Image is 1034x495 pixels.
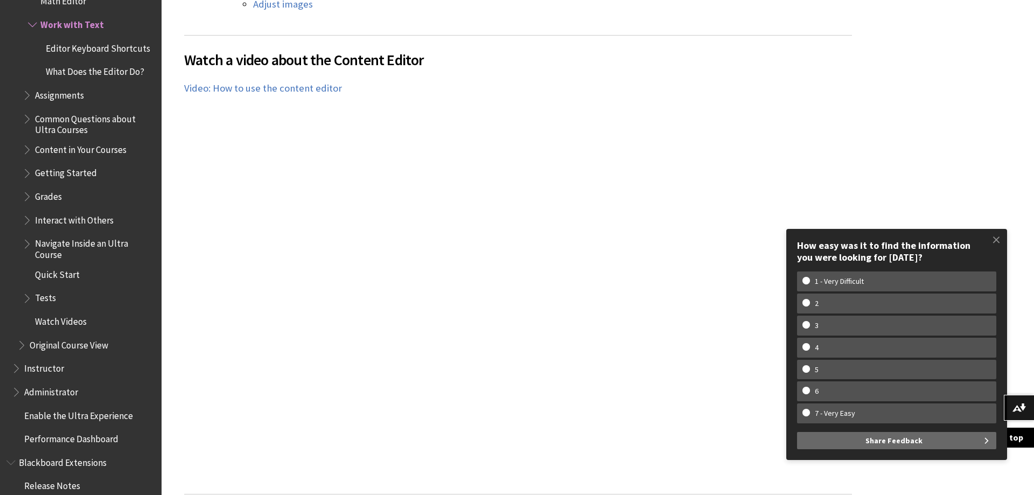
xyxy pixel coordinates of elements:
span: Share Feedback [865,432,923,449]
span: Tests [35,289,56,304]
span: Work with Text [40,16,104,30]
span: Content in Your Courses [35,141,127,155]
w-span: 6 [802,387,831,396]
button: Share Feedback [797,432,996,449]
span: Administrator [24,383,78,398]
w-span: 7 - Very Easy [802,409,868,418]
span: Blackboard Extensions [19,454,107,468]
span: Navigate Inside an Ultra Course [35,235,154,260]
span: Performance Dashboard [24,430,118,444]
span: Assignments [35,86,84,101]
w-span: 5 [802,365,831,374]
div: How easy was it to find the information you were looking for [DATE]? [797,240,996,263]
span: Enable the Ultra Experience [24,407,133,421]
w-span: 1 - Very Difficult [802,277,876,286]
span: Watch a video about the Content Editor [184,48,852,71]
span: Watch Videos [35,312,87,327]
span: Common Questions about Ultra Courses [35,110,154,135]
a: Video: How to use the content editor [184,82,342,95]
span: Getting Started [35,164,97,179]
span: Quick Start [35,266,80,280]
span: Grades [35,187,62,202]
span: Release Notes [24,477,80,492]
w-span: 4 [802,343,831,352]
span: What Does the Editor Do? [46,63,144,78]
span: Original Course View [30,336,108,351]
span: Editor Keyboard Shortcuts [46,39,150,54]
span: Instructor [24,359,64,374]
w-span: 3 [802,321,831,330]
w-span: 2 [802,299,831,308]
span: Interact with Others [35,211,114,226]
